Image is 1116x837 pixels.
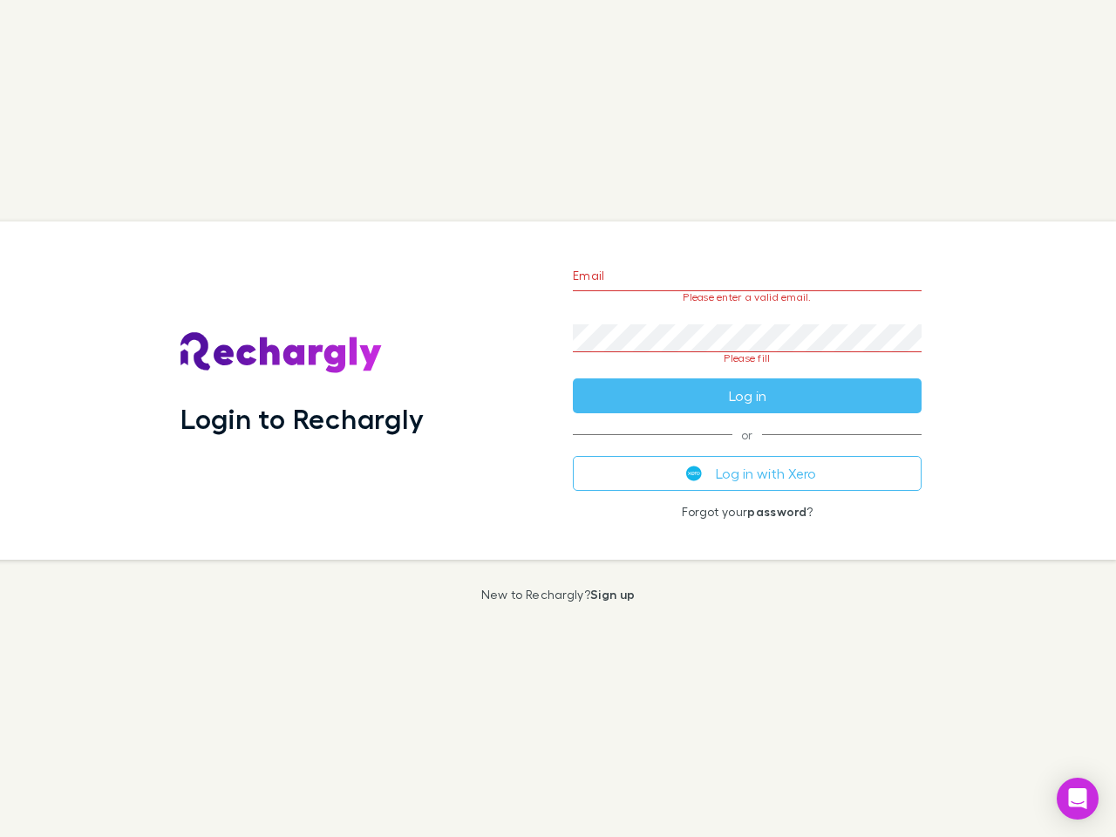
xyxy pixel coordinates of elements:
img: Rechargly's Logo [180,332,383,374]
button: Log in [573,378,922,413]
div: Open Intercom Messenger [1057,778,1099,820]
img: Xero's logo [686,466,702,481]
h1: Login to Rechargly [180,402,424,435]
a: Sign up [590,587,635,602]
p: Please enter a valid email. [573,291,922,303]
a: password [747,504,806,519]
span: or [573,434,922,435]
button: Log in with Xero [573,456,922,491]
p: New to Rechargly? [481,588,636,602]
p: Forgot your ? [573,505,922,519]
p: Please fill [573,352,922,364]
